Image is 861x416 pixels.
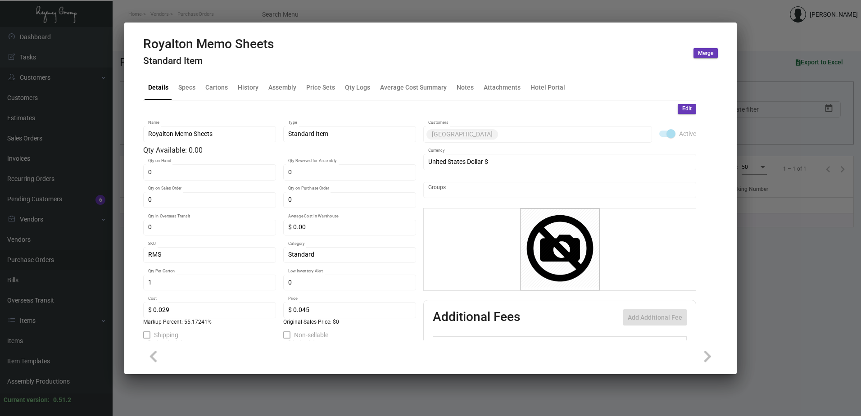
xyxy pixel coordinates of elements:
th: Price type [635,337,676,353]
span: Edit [682,105,692,113]
div: Cartons [205,83,228,92]
div: Qty Logs [345,83,370,92]
h4: Standard Item [143,55,274,67]
span: Merge [698,50,713,57]
span: Active [679,128,696,139]
div: Details [148,83,168,92]
span: Add Additional Fee [628,314,682,321]
div: Average Cost Summary [380,83,447,92]
div: History [238,83,258,92]
div: Current version: [4,395,50,405]
span: Shipping [154,330,178,340]
div: Qty Available: 0.00 [143,145,416,156]
th: Cost [561,337,598,353]
div: Notes [457,83,474,92]
h2: Additional Fees [433,309,520,326]
div: 0.51.2 [53,395,71,405]
div: Attachments [484,83,521,92]
div: Specs [178,83,195,92]
button: Edit [678,104,696,114]
th: Active [433,337,461,353]
input: Add new.. [428,186,692,194]
button: Add Additional Fee [623,309,687,326]
mat-chip: [GEOGRAPHIC_DATA] [426,129,498,140]
input: Add new.. [500,131,648,138]
span: Non-sellable [294,330,328,340]
h2: Royalton Memo Sheets [143,36,274,52]
div: Hotel Portal [530,83,565,92]
div: Price Sets [306,83,335,92]
th: Type [460,337,561,353]
th: Price [598,337,635,353]
div: Assembly [268,83,296,92]
button: Merge [693,48,718,58]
